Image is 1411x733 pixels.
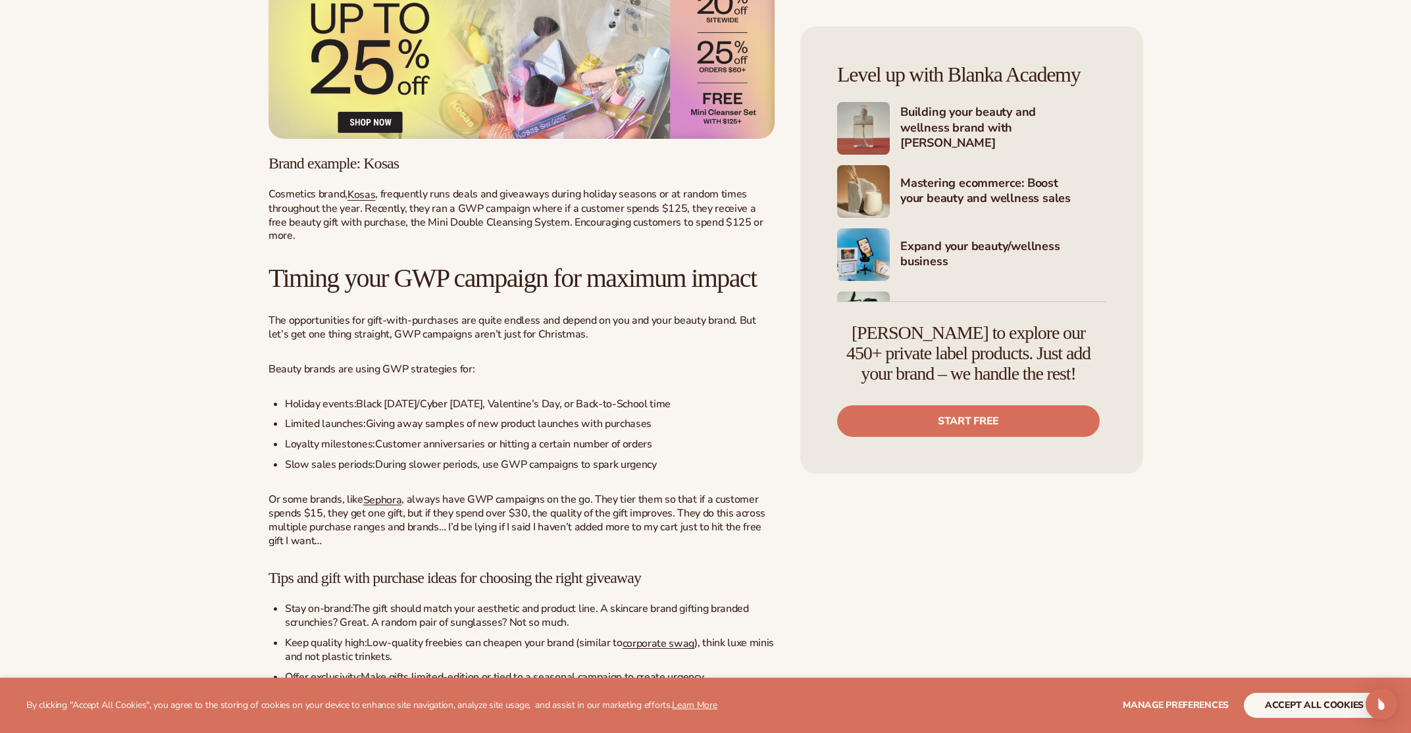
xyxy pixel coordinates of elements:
[837,405,1100,437] a: Start free
[837,323,1100,384] h4: [PERSON_NAME] to explore our 450+ private label products. Just add your brand – we handle the rest!
[837,63,1106,86] h4: Level up with Blanka Academy
[900,239,1106,271] h4: Expand your beauty/wellness business
[837,228,1106,281] a: Shopify Image 7 Expand your beauty/wellness business
[269,492,363,507] span: Or some brands, like
[269,187,347,201] span: Cosmetics brand,
[375,457,657,472] span: During slower periods, use GWP campaigns to spark urgency
[672,699,717,711] a: Learn More
[837,165,890,218] img: Shopify Image 6
[837,165,1106,218] a: Shopify Image 6 Mastering ecommerce: Boost your beauty and wellness sales
[285,670,361,684] span: Offer exclusivity:
[900,105,1106,152] h4: Building your beauty and wellness brand with [PERSON_NAME]
[623,636,695,650] a: corporate swag
[285,601,749,630] span: The gift should match your aesthetic and product line. A skincare brand gifting branded scrunchie...
[900,176,1106,208] h4: Mastering ecommerce: Boost your beauty and wellness sales
[269,155,399,172] span: Brand example: Kosas
[361,670,705,684] span: Make gifts limited-edition or tied to a seasonal campaign to create urgency.
[1366,688,1397,720] div: Open Intercom Messenger
[269,362,475,376] span: Beauty brands are using GWP strategies for:
[837,291,1106,344] a: Shopify Image 8 Marketing your beauty and wellness brand 101
[837,102,1106,155] a: Shopify Image 5 Building your beauty and wellness brand with [PERSON_NAME]
[837,102,890,155] img: Shopify Image 5
[285,417,366,431] span: Limited launches:
[363,492,402,507] a: Sephora
[356,397,671,411] span: Black [DATE]/Cyber [DATE], Valentine’s Day, or Back-to-School time
[837,228,890,281] img: Shopify Image 7
[285,437,375,451] span: Loyalty milestones:
[26,700,717,711] p: By clicking "Accept All Cookies", you agree to the storing of cookies on your device to enhance s...
[837,291,890,344] img: Shopify Image 8
[1123,693,1229,718] button: Manage preferences
[366,417,652,431] span: Giving away samples of new product launches with purchases
[285,397,356,411] span: Holiday events:
[367,636,622,650] span: Low-quality freebies can cheapen your brand (similar to
[285,636,774,665] span: ), think luxe minis and not plastic trinkets.
[269,313,756,341] span: The opportunities for gift-with-purchases are quite endless and depend on you and your beauty bra...
[269,187,763,243] span: , frequently runs deals and giveaways during holiday seasons or at random times throughout the ye...
[269,263,756,293] span: Timing your GWP campaign for maximum impact
[375,437,652,451] span: Customer anniversaries or hitting a certain number of orders
[269,492,765,548] span: , always have GWP campaigns on the go. They tier them so that if a customer spends $15, they get ...
[269,569,641,586] span: Tips and gift with purchase ideas for choosing the right giveaway
[285,636,367,650] span: Keep quality high:
[347,188,375,202] a: Kosas
[285,601,353,616] span: Stay on-brand:
[285,457,375,472] span: Slow sales periods:
[1123,699,1229,711] span: Manage preferences
[1244,693,1385,718] button: accept all cookies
